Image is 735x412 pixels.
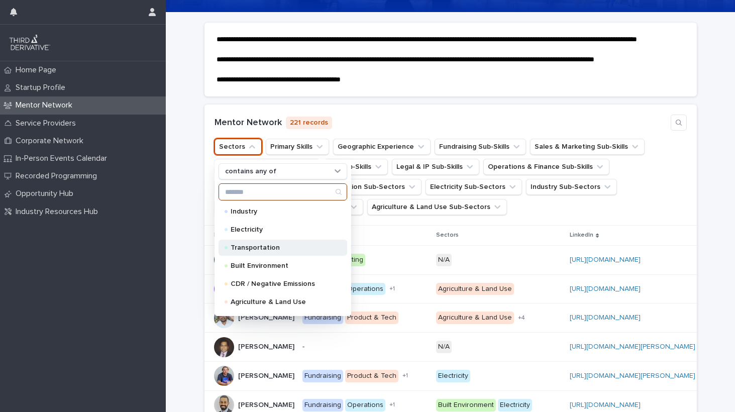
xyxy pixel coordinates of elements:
[302,370,343,382] div: Fundraising
[215,118,282,129] h1: Mentor Network
[12,171,105,181] p: Recorded Programming
[12,119,84,128] p: Service Providers
[12,189,81,198] p: Opportunity Hub
[204,361,705,390] tr: [PERSON_NAME][PERSON_NAME] FundraisingProduct & Tech+1Electricity[URL][DOMAIN_NAME][PERSON_NAME]
[345,399,385,411] div: Operations
[238,312,296,322] p: [PERSON_NAME]
[266,139,329,155] button: Primary Skills
[436,283,514,295] div: Agriculture & Land Use
[204,333,705,362] tr: [PERSON_NAME][PERSON_NAME] -N/A[URL][DOMAIN_NAME][PERSON_NAME]
[215,159,320,175] button: Product & Tech Sub-Skills
[12,100,80,110] p: Mentor Network
[570,314,641,321] a: [URL][DOMAIN_NAME]
[12,65,64,75] p: Home Page
[225,167,276,176] p: contains any of
[238,370,296,380] p: Abraham Cambridge
[345,283,385,295] div: Operations
[436,254,452,266] div: N/A
[345,370,398,382] div: Product & Tech
[231,208,331,215] p: Industry
[570,401,641,408] a: [URL][DOMAIN_NAME]
[302,399,343,411] div: Fundraising
[12,207,106,217] p: Industry Resources Hub
[231,280,331,287] p: CDR / Negative Emissions
[570,343,695,350] a: [URL][DOMAIN_NAME][PERSON_NAME]
[570,230,593,241] p: LinkedIn
[570,285,641,292] a: [URL][DOMAIN_NAME]
[231,262,331,269] p: Built Environment
[219,183,347,200] div: Search
[302,312,343,324] div: Fundraising
[426,179,522,195] button: Electricity Sub-Sectors
[518,315,525,321] span: + 4
[231,226,331,233] p: Electricity
[483,159,609,175] button: Operations & Finance Sub-Skills
[204,245,705,274] tr: [PERSON_NAME][PERSON_NAME] Sales & MarketingN/A[URL][DOMAIN_NAME]
[435,139,526,155] button: Fundraising Sub-Skills
[215,139,262,155] button: Sectors
[231,244,331,251] p: Transportation
[402,373,408,379] span: + 1
[389,402,395,408] span: + 1
[392,159,479,175] button: Legal & IP Sub-Skills
[367,199,507,215] button: Agriculture & Land Use Sub-Sectors
[436,341,452,353] div: N/A
[238,399,296,409] p: [PERSON_NAME]
[570,372,695,379] a: [URL][DOMAIN_NAME][PERSON_NAME]
[204,274,705,303] tr: [PERSON_NAME][PERSON_NAME] FundraisingOperations+1Agriculture & Land Use[URL][DOMAIN_NAME]
[389,286,395,292] span: + 1
[238,341,296,351] p: [PERSON_NAME]
[204,303,705,333] tr: [PERSON_NAME][PERSON_NAME] FundraisingProduct & TechAgriculture & Land Use+4[URL][DOMAIN_NAME]
[12,154,115,163] p: In-Person Events Calendar
[219,184,347,200] input: Search
[436,370,470,382] div: Electricity
[324,159,388,175] button: HR Sub-Skills
[526,179,617,195] button: Industry Sub-Sectors
[570,256,641,263] a: [URL][DOMAIN_NAME]
[530,139,645,155] button: Sales & Marketing Sub-Skills
[345,312,398,324] div: Product & Tech
[498,399,532,411] div: Electricity
[286,117,332,129] p: 221 records
[333,139,431,155] button: Geographic Experience
[436,399,496,411] div: Built Environment
[436,312,514,324] div: Agriculture & Land Use
[12,136,91,146] p: Corporate Network
[308,179,422,195] button: Transportation Sub-Sectors
[436,230,459,241] p: Sectors
[302,343,428,351] p: -
[8,33,52,53] img: q0dI35fxT46jIlCv2fcp
[12,83,73,92] p: Startup Profile
[231,298,331,305] p: Agriculture & Land Use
